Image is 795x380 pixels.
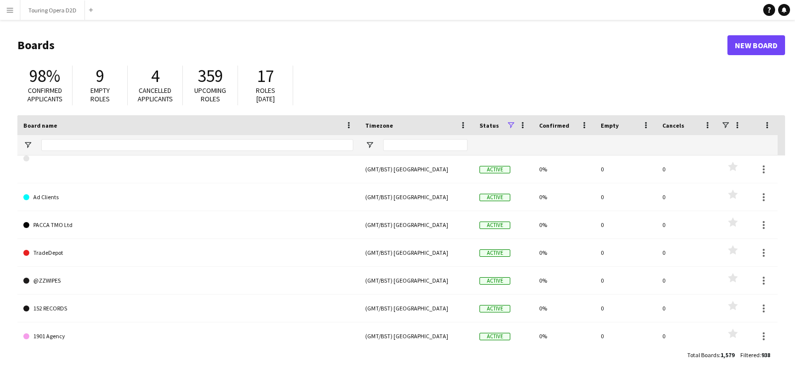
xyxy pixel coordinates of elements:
[533,211,595,238] div: 0%
[533,183,595,211] div: 0%
[198,65,223,87] span: 359
[365,122,393,129] span: Timezone
[687,351,719,359] span: Total Boards
[96,65,104,87] span: 9
[23,267,353,295] a: @ZZWIPES
[687,345,734,365] div: :
[740,351,760,359] span: Filtered
[365,141,374,150] button: Open Filter Menu
[256,86,275,103] span: Roles [DATE]
[656,322,718,350] div: 0
[383,139,468,151] input: Timezone Filter Input
[539,122,569,129] span: Confirmed
[656,239,718,266] div: 0
[727,35,785,55] a: New Board
[479,122,499,129] span: Status
[595,155,656,183] div: 0
[27,86,63,103] span: Confirmed applicants
[359,295,474,322] div: (GMT/BST) [GEOGRAPHIC_DATA]
[533,239,595,266] div: 0%
[359,322,474,350] div: (GMT/BST) [GEOGRAPHIC_DATA]
[138,86,173,103] span: Cancelled applicants
[479,305,510,312] span: Active
[662,122,684,129] span: Cancels
[359,239,474,266] div: (GMT/BST) [GEOGRAPHIC_DATA]
[656,295,718,322] div: 0
[761,351,770,359] span: 938
[23,322,353,350] a: 1901 Agency
[90,86,110,103] span: Empty roles
[595,183,656,211] div: 0
[533,155,595,183] div: 0%
[23,122,57,129] span: Board name
[533,322,595,350] div: 0%
[656,183,718,211] div: 0
[595,322,656,350] div: 0
[479,249,510,257] span: Active
[479,333,510,340] span: Active
[29,65,60,87] span: 98%
[194,86,226,103] span: Upcoming roles
[656,267,718,294] div: 0
[740,345,770,365] div: :
[23,239,353,267] a: TradeDepot
[257,65,274,87] span: 17
[601,122,619,129] span: Empty
[479,222,510,229] span: Active
[151,65,159,87] span: 4
[20,0,85,20] button: Touring Opera D2D
[359,211,474,238] div: (GMT/BST) [GEOGRAPHIC_DATA]
[595,211,656,238] div: 0
[595,295,656,322] div: 0
[595,239,656,266] div: 0
[479,166,510,173] span: Active
[479,194,510,201] span: Active
[656,155,718,183] div: 0
[359,183,474,211] div: (GMT/BST) [GEOGRAPHIC_DATA]
[17,38,727,53] h1: Boards
[533,267,595,294] div: 0%
[23,141,32,150] button: Open Filter Menu
[656,211,718,238] div: 0
[41,139,353,151] input: Board name Filter Input
[359,267,474,294] div: (GMT/BST) [GEOGRAPHIC_DATA]
[533,295,595,322] div: 0%
[23,295,353,322] a: 152 RECORDS
[479,277,510,285] span: Active
[23,211,353,239] a: PACCA TMO Ltd
[595,267,656,294] div: 0
[359,155,474,183] div: (GMT/BST) [GEOGRAPHIC_DATA]
[23,183,353,211] a: Ad Clients
[720,351,734,359] span: 1,579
